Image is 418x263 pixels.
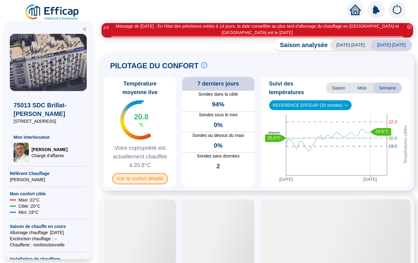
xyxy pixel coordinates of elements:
[31,153,67,159] span: Chargé d'affaires
[388,144,397,149] tspan: 19.0
[330,39,371,50] span: [DATE]-[DATE]
[10,223,87,229] span: Saison de chauffe en cours
[110,61,199,71] span: PILOTAGE DU CONFORT
[25,4,80,21] img: efficap energie logo
[182,153,254,159] span: Sondes sans données
[217,162,220,170] span: 2
[274,41,328,49] span: Saison analysée
[371,39,412,50] span: [DATE]-[DATE]
[388,135,397,140] tspan: 20.0
[10,177,87,183] span: [PERSON_NAME]
[10,236,87,242] span: Exctinction chauffage : --
[182,91,254,98] span: Sondes dans la cible
[273,101,348,110] span: REFERENCE EFFICAP (35 sondes)
[407,25,412,29] span: close-circle
[14,118,83,124] span: [STREET_ADDRESS]
[106,144,173,169] span: Votre copropriété est actuellement chauffée à 20.8°C
[10,242,87,248] span: Chaufferie : non fonctionnelle
[111,23,403,36] div: Message de [DATE] : En l'état des prévisions météo à 14 jours, la date conseillée au plus tard d'...
[18,197,40,203] span: Maxi : 22 °C
[134,112,149,122] span: 20.8
[279,177,293,181] tspan: [DATE]
[368,1,385,18] img: alerts
[214,141,223,150] span: 0%
[351,82,373,94] span: Mois
[10,191,87,197] span: Mon confort cible
[120,100,151,140] img: indicateur températures
[388,1,406,18] img: alerts
[326,82,351,94] span: Saison
[350,4,361,15] span: home
[14,101,83,118] span: 75013 SDC Brillat-[PERSON_NAME]
[268,131,280,134] text: Moyenne
[10,256,87,262] span: Installation de chauffage
[182,132,254,139] span: Sondes au dessus du maxi
[10,229,87,236] span: Allumage chauffage : [DATE]
[139,122,144,128] span: °C
[14,143,29,162] img: Chargé d'affaires
[388,119,397,124] tspan: 22.0
[197,79,239,88] span: 7 derniers jours
[31,146,67,153] span: [PERSON_NAME]
[112,173,168,184] span: Voir le confort détaillé
[182,112,254,118] span: Sondes sous le mini
[269,79,326,97] span: Suivi des températures
[10,170,87,177] span: Référent Chauffage
[403,125,408,164] tspan: Températures cibles
[18,203,40,209] span: Cible : 20 °C
[212,100,224,109] span: 94%
[344,103,348,107] span: down
[18,209,38,215] span: Mini : 19 °C
[201,62,207,68] span: info-circle
[103,25,109,30] i: 1 / 3
[214,121,223,129] span: 0%
[363,177,377,181] tspan: [DATE]
[14,134,83,140] span: Mon interlocuteur
[375,129,388,134] text: 20.8°C
[106,79,173,97] span: Température moyenne live
[82,27,87,31] span: double-left
[267,135,281,140] text: 20.0°C
[373,82,402,94] span: Semaine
